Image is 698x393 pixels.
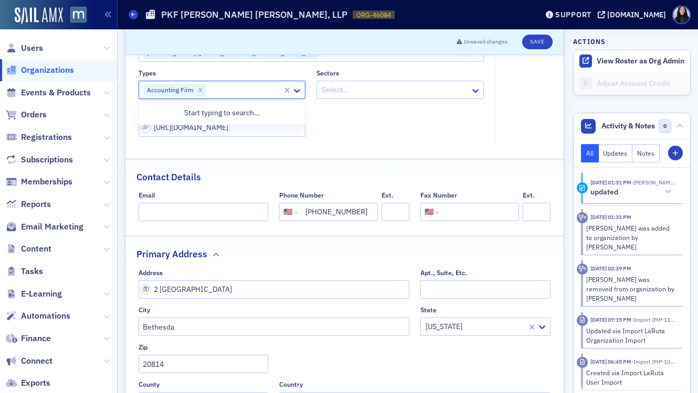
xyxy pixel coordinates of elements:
[590,358,631,365] time: 3/31/2023 06:45 PM
[279,380,303,388] div: Country
[425,206,433,217] div: 🇺🇸
[6,176,72,188] a: Memberships
[464,38,507,46] span: Unsaved changes
[6,64,74,76] a: Organizations
[21,176,72,188] span: Memberships
[577,264,588,275] div: Activity
[63,7,87,25] a: View Homepage
[420,191,457,199] div: Fax Number
[21,266,43,277] span: Tasks
[577,212,588,223] div: Activity
[586,275,676,303] div: [PERSON_NAME] was removed from organization by [PERSON_NAME]
[420,269,467,277] div: Apt., Suite, Etc.
[590,179,631,186] time: 10/29/2024 01:31 PM
[21,109,47,121] span: Orders
[15,7,63,24] img: SailAMX
[6,154,73,166] a: Subscriptions
[356,10,391,19] span: ORG-46084
[6,333,51,344] a: Finance
[590,265,631,272] time: 4/22/2024 02:39 PM
[659,119,672,133] span: 0
[382,191,394,199] div: Ext.
[195,84,206,96] div: Remove Accounting Firm
[139,269,163,277] div: Address
[420,306,437,314] div: State
[21,64,74,76] span: Organizations
[598,11,670,18] button: [DOMAIN_NAME]
[597,79,685,89] div: Adjust Account Credit
[573,37,606,46] h4: Actions
[6,310,70,322] a: Automations
[21,221,83,233] span: Email Marketing
[577,315,588,326] div: Imported Activity
[6,132,72,143] a: Registrations
[597,57,684,66] button: View Roster as Org Admin
[6,199,51,210] a: Reports
[590,187,675,198] button: updated
[586,326,676,345] div: Updated via Import LaRuta Organization Import
[21,243,51,255] span: Content
[21,154,73,166] span: Subscriptions
[144,84,195,96] div: Accounting Firm
[70,7,87,23] img: SailAMX
[601,121,655,132] span: Activity & Notes
[136,170,201,184] h2: Contact Details
[599,144,633,162] button: Updates
[21,310,70,322] span: Automations
[139,103,305,123] div: Start typing to search…
[631,179,675,186] span: Sam Philipson
[316,69,339,77] div: Sectors
[283,206,292,217] div: 🇺🇸
[607,10,666,19] div: [DOMAIN_NAME]
[279,191,324,199] div: Phone Number
[672,6,691,24] span: Profile
[6,42,43,54] a: Users
[139,306,150,314] div: City
[590,213,631,221] time: 10/29/2024 01:31 PM
[6,243,51,255] a: Content
[161,8,347,21] h1: PKF [PERSON_NAME] [PERSON_NAME], LLP
[590,188,618,197] h5: updated
[6,266,43,277] a: Tasks
[139,380,160,388] div: County
[577,182,588,193] div: Update
[6,377,50,389] a: Exports
[21,42,43,54] span: Users
[6,87,91,99] a: Events & Products
[522,35,552,49] button: Save
[631,358,676,365] span: Import IMP-1071
[6,221,83,233] a: Email Marketing
[555,10,591,19] div: Support
[21,87,91,99] span: Events & Products
[6,355,52,367] a: Connect
[21,333,51,344] span: Finance
[21,288,62,300] span: E-Learning
[6,288,62,300] a: E-Learning
[6,109,47,121] a: Orders
[139,69,156,77] div: Types
[21,377,50,389] span: Exports
[574,72,690,95] a: Adjust Account Credit
[21,199,51,210] span: Reports
[139,191,155,199] div: Email
[586,368,676,387] div: Created via Import LaRuta User Import
[586,223,676,252] div: [PERSON_NAME] was added to organization by [PERSON_NAME]
[581,144,599,162] button: All
[21,355,52,367] span: Connect
[577,357,588,368] div: Imported Activity
[139,343,147,351] div: Zip
[590,316,631,323] time: 3/31/2023 07:15 PM
[21,132,72,143] span: Registrations
[631,316,676,323] span: Import IMP-1199
[523,191,535,199] div: Ext.
[632,144,660,162] button: Notes
[136,247,207,261] h2: Primary Address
